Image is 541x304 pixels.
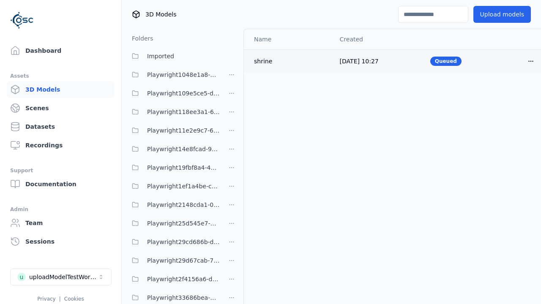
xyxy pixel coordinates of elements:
span: Playwright14e8fcad-9ce8-4c9f-9ba9-3f066997ed84 [147,144,220,154]
a: Team [7,214,115,231]
button: Playwright1048e1a8-7157-4402-9d51-a0d67d82f98b [127,66,220,83]
div: Admin [10,204,111,214]
button: Playwright1ef1a4be-ca25-4334-b22c-6d46e5dc87b0 [127,178,220,195]
button: Playwright19fbf8a4-490f-4493-a67b-72679a62db0e [127,159,220,176]
th: Created [333,29,424,49]
span: Playwright109e5ce5-d2cb-4ab8-a55a-98f36a07a7af [147,88,220,98]
span: Playwright2f4156a6-d13a-4a07-9939-3b63c43a9416 [147,274,220,284]
div: u [17,273,26,281]
a: Privacy [37,296,55,302]
span: Imported [147,51,174,61]
span: Playwright2148cda1-0135-4eee-9a3e-ba7e638b60a6 [147,200,220,210]
a: Recordings [7,137,115,154]
span: Playwright33686bea-41a4-43c8-b27a-b40c54b773e3 [147,293,220,303]
button: Playwright29d67cab-7655-4a15-9701-4b560da7f167 [127,252,220,269]
th: Name [244,29,333,49]
span: Playwright29cd686b-d0c9-4777-aa54-1065c8c7cee8 [147,237,220,247]
button: Playwright109e5ce5-d2cb-4ab8-a55a-98f36a07a7af [127,85,220,102]
button: Upload models [473,6,531,23]
span: Playwright118ee3a1-6e25-456a-9a29-0f34eaed349c [147,107,220,117]
span: Playwright1ef1a4be-ca25-4334-b22c-6d46e5dc87b0 [147,181,220,191]
button: Playwright2f4156a6-d13a-4a07-9939-3b63c43a9416 [127,271,220,288]
a: Scenes [7,100,115,117]
span: Playwright29d67cab-7655-4a15-9701-4b560da7f167 [147,255,220,266]
div: shrine [254,57,326,65]
button: Playwright2148cda1-0135-4eee-9a3e-ba7e638b60a6 [127,196,220,213]
span: Playwright25d545e7-ff08-4d3b-b8cd-ba97913ee80b [147,218,220,228]
div: Support [10,166,111,176]
span: Playwright19fbf8a4-490f-4493-a67b-72679a62db0e [147,163,220,173]
button: Select a workspace [10,269,112,285]
span: [DATE] 10:27 [340,58,379,65]
img: Logo [10,8,34,32]
a: Documentation [7,176,115,193]
button: Playwright14e8fcad-9ce8-4c9f-9ba9-3f066997ed84 [127,141,220,157]
button: Playwright29cd686b-d0c9-4777-aa54-1065c8c7cee8 [127,233,220,250]
div: uploadModelTestWorkspace [29,273,98,281]
span: Playwright1048e1a8-7157-4402-9d51-a0d67d82f98b [147,70,220,80]
a: Sessions [7,233,115,250]
button: Playwright25d545e7-ff08-4d3b-b8cd-ba97913ee80b [127,215,220,232]
a: 3D Models [7,81,115,98]
button: Playwright118ee3a1-6e25-456a-9a29-0f34eaed349c [127,103,220,120]
h3: Folders [127,34,153,43]
div: Assets [10,71,111,81]
a: Cookies [64,296,84,302]
button: Imported [127,48,238,65]
a: Dashboard [7,42,115,59]
button: Playwright11e2e9c7-6c23-4ce7-ac48-ea95a4ff6a43 [127,122,220,139]
a: Datasets [7,118,115,135]
span: | [59,296,61,302]
span: Playwright11e2e9c7-6c23-4ce7-ac48-ea95a4ff6a43 [147,125,220,136]
span: 3D Models [145,10,176,19]
div: Queued [430,57,462,66]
